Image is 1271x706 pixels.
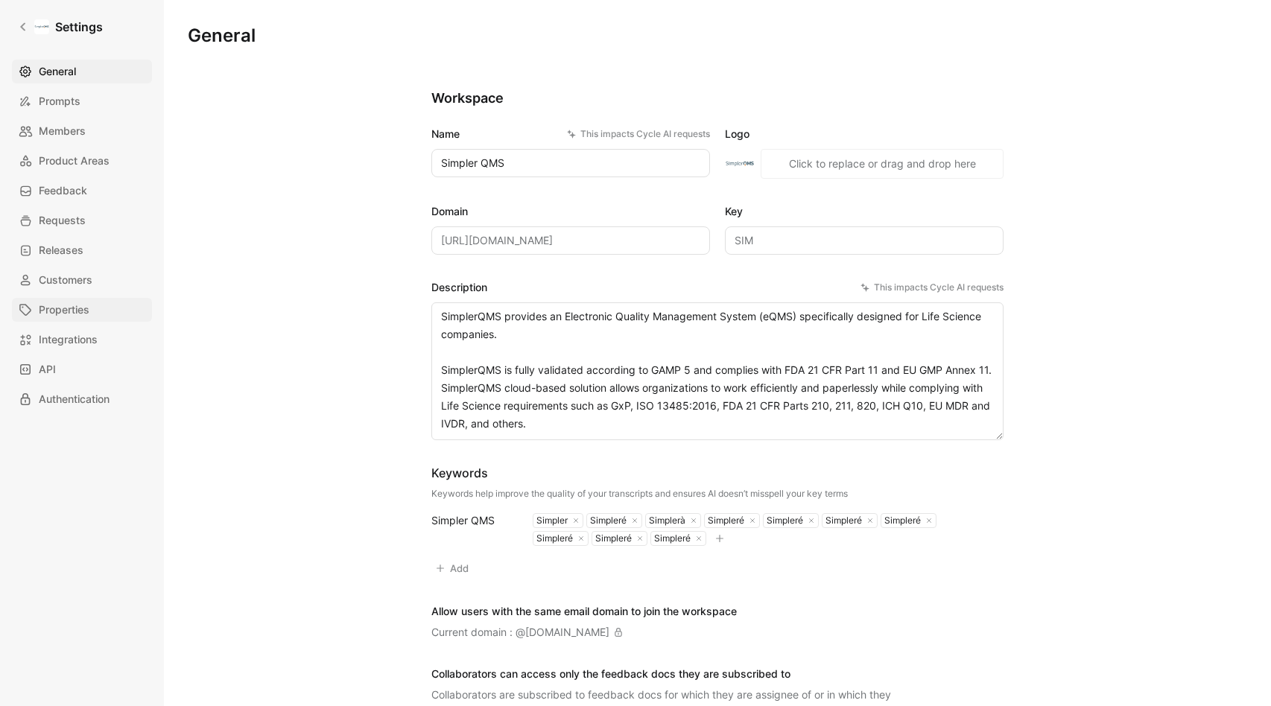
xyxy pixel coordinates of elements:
span: Authentication [39,390,110,408]
div: Keywords [431,464,848,482]
div: Allow users with the same email domain to join the workspace [431,602,737,620]
div: Collaborators can access only the feedback docs they are subscribed to [431,665,908,683]
a: Requests [12,209,152,232]
div: Simpleré [881,515,921,527]
div: Simplerà [646,515,685,527]
div: Simpler [533,515,568,527]
input: Some placeholder [431,226,710,255]
label: Logo [725,125,1004,143]
button: Add [431,558,475,579]
a: Feedback [12,179,152,203]
div: Simpleré [587,515,627,527]
span: Releases [39,241,83,259]
span: Product Areas [39,152,110,170]
div: Simpleré [764,515,803,527]
a: Settings [12,12,109,42]
h1: Settings [55,18,103,36]
button: Click to replace or drag and drop here [761,149,1004,179]
a: Releases [12,238,152,262]
div: Simpler QMS [431,512,515,529]
span: Customers [39,271,92,289]
a: Product Areas [12,149,152,173]
a: API [12,357,152,381]
span: API [39,360,56,378]
span: Prompts [39,92,80,110]
div: Current domain : @ [431,623,623,641]
div: This impacts Cycle AI requests [860,280,1004,295]
label: Key [725,203,1004,220]
span: General [39,63,76,80]
span: Properties [39,301,89,319]
a: Customers [12,268,152,292]
div: Simpleré [592,532,632,544]
a: Prompts [12,89,152,113]
div: Keywords help improve the quality of your transcripts and ensures AI doesn’t misspell your key terms [431,488,848,500]
span: Feedback [39,182,87,200]
img: logo [725,149,755,179]
div: Simpleré [822,515,862,527]
div: [DOMAIN_NAME] [525,623,609,641]
span: Members [39,122,86,140]
a: Integrations [12,328,152,352]
h1: General [188,24,256,48]
label: Name [431,125,710,143]
label: Description [431,279,1004,296]
textarea: SimplerQMS provides an Electronic Quality Management System (eQMS) specifically designed for Life... [431,302,1004,440]
a: Authentication [12,387,152,411]
span: Requests [39,212,86,229]
a: General [12,60,152,83]
div: Simpleré [705,515,744,527]
div: This impacts Cycle AI requests [567,127,710,141]
a: Members [12,119,152,143]
label: Domain [431,203,710,220]
span: Integrations [39,331,98,349]
div: Simpleré [533,532,573,544]
div: Simpleré [651,532,691,544]
a: Properties [12,298,152,322]
h2: Workspace [431,89,1004,107]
